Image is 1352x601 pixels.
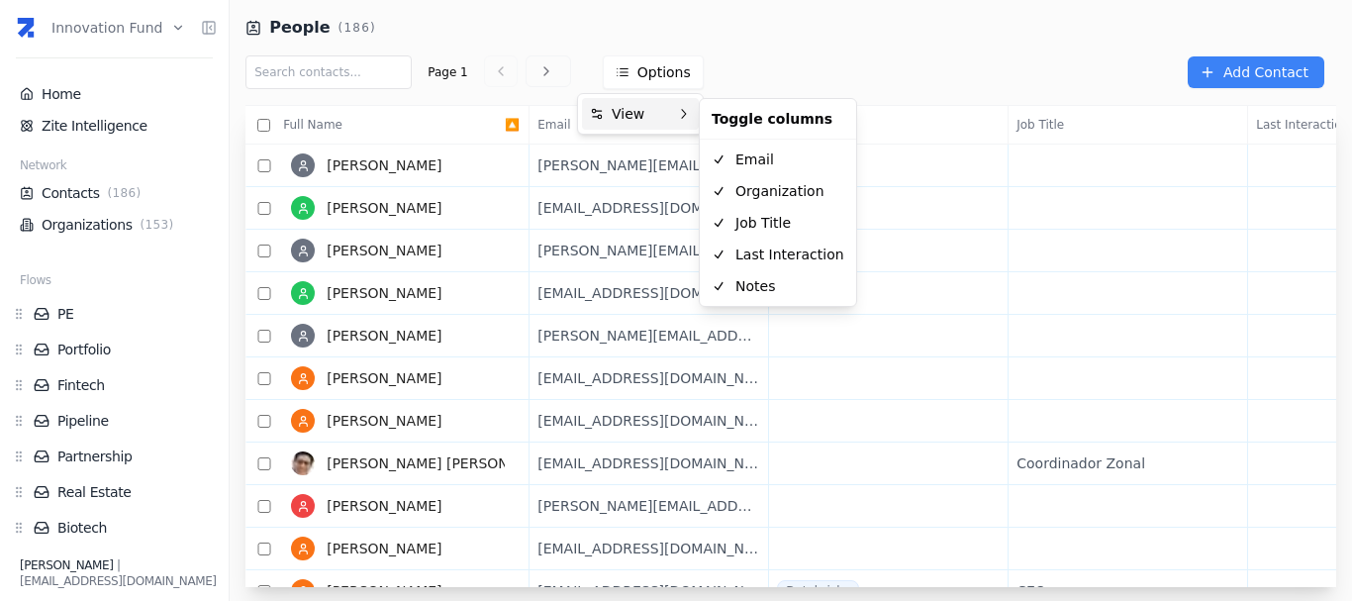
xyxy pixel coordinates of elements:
div: Last Interaction [704,239,852,270]
div: Organization [704,175,852,207]
div: Notes [704,270,852,302]
div: Job Title [704,207,852,239]
div: Toggle columns [704,103,852,135]
div: Email [704,144,852,175]
div: View [582,98,699,130]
